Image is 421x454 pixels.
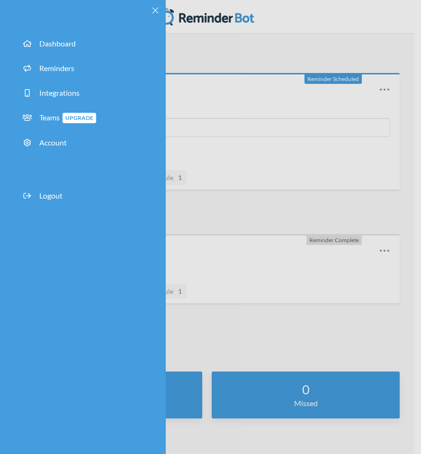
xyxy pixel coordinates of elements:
a: Integrations [14,82,152,103]
a: TeamsUpgrade [14,107,152,128]
a: Account [14,132,152,153]
span: Logout [39,191,63,200]
a: Logout [14,185,152,206]
span: Integrations [39,88,80,97]
button: Close [150,5,161,16]
span: Teams [39,113,96,122]
span: Reminders [39,64,74,73]
span: Account [39,138,67,147]
span: Upgrade [63,113,96,123]
span: Dashboard [39,39,76,48]
a: Reminders [14,58,152,79]
a: Dashboard [14,33,152,54]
